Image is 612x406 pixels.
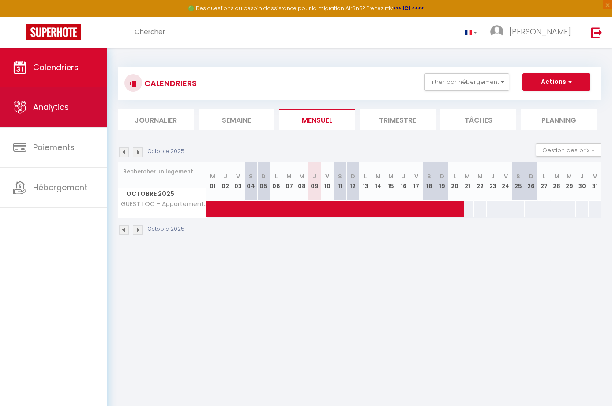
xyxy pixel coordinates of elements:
[593,172,597,180] abbr: V
[279,109,355,130] li: Mensuel
[554,172,559,180] abbr: M
[148,147,184,156] p: Octobre 2025
[261,172,266,180] abbr: D
[120,201,208,207] span: GUEST LOC - Appartement proche Château
[576,162,589,201] th: 30
[504,172,508,180] abbr: V
[591,27,602,38] img: logout
[199,109,275,130] li: Semaine
[128,17,172,48] a: Chercher
[351,172,355,180] abbr: D
[509,26,571,37] span: [PERSON_NAME]
[33,101,69,113] span: Analytics
[402,172,405,180] abbr: J
[236,172,240,180] abbr: V
[414,172,418,180] abbr: V
[529,172,533,180] abbr: D
[360,109,436,130] li: Trimestre
[286,172,292,180] abbr: M
[334,162,346,201] th: 11
[257,162,270,201] th: 05
[393,4,424,12] a: >>> ICI <<<<
[142,73,197,93] h3: CALENDRIERS
[321,162,334,201] th: 10
[563,162,576,201] th: 29
[512,162,525,201] th: 25
[283,162,296,201] th: 07
[543,172,545,180] abbr: L
[525,162,537,201] th: 26
[135,27,165,36] span: Chercher
[536,143,601,157] button: Gestion des prix
[490,25,503,38] img: ...
[224,172,227,180] abbr: J
[359,162,372,201] th: 13
[567,172,572,180] abbr: M
[440,172,444,180] abbr: D
[589,162,601,201] th: 31
[123,164,201,180] input: Rechercher un logement...
[26,24,81,40] img: Super Booking
[423,162,436,201] th: 18
[461,162,474,201] th: 21
[521,109,597,130] li: Planning
[427,172,431,180] abbr: S
[465,172,470,180] abbr: M
[232,162,244,201] th: 03
[522,73,590,91] button: Actions
[385,162,398,201] th: 15
[219,162,232,201] th: 02
[244,162,257,201] th: 04
[580,172,584,180] abbr: J
[424,73,509,91] button: Filtrer par hébergement
[148,225,184,233] p: Octobre 2025
[338,172,342,180] abbr: S
[398,162,410,201] th: 16
[372,162,385,201] th: 14
[270,162,283,201] th: 06
[487,162,499,201] th: 23
[325,172,329,180] abbr: V
[118,109,194,130] li: Journalier
[364,172,367,180] abbr: L
[474,162,487,201] th: 22
[299,172,304,180] abbr: M
[308,162,321,201] th: 09
[550,162,563,201] th: 28
[118,188,206,200] span: Octobre 2025
[210,172,215,180] abbr: M
[33,142,75,153] span: Paiements
[440,109,517,130] li: Tâches
[296,162,308,201] th: 08
[375,172,381,180] abbr: M
[346,162,359,201] th: 12
[33,182,87,193] span: Hébergement
[33,62,79,73] span: Calendriers
[454,172,456,180] abbr: L
[491,172,495,180] abbr: J
[484,17,582,48] a: ... [PERSON_NAME]
[499,162,512,201] th: 24
[275,172,278,180] abbr: L
[448,162,461,201] th: 20
[313,172,316,180] abbr: J
[477,172,483,180] abbr: M
[436,162,448,201] th: 19
[410,162,423,201] th: 17
[388,172,394,180] abbr: M
[249,172,253,180] abbr: S
[537,162,550,201] th: 27
[207,162,219,201] th: 01
[516,172,520,180] abbr: S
